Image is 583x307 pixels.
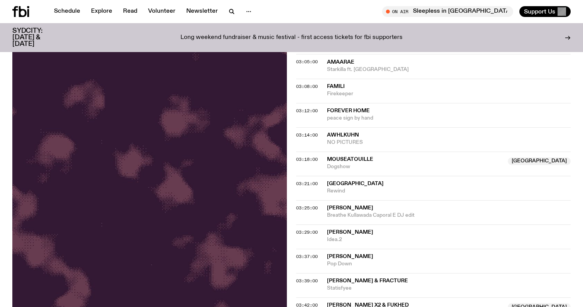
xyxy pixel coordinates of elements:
[327,236,571,243] span: Idea.2
[296,59,318,65] span: 03:05:00
[327,205,373,211] span: [PERSON_NAME]
[296,182,318,186] button: 03:21:00
[143,6,180,17] a: Volunteer
[327,187,571,195] span: Rewind
[508,157,571,165] span: [GEOGRAPHIC_DATA]
[296,83,318,89] span: 03:08:00
[296,84,318,89] button: 03:08:00
[382,6,513,17] button: On AirSleepless in [GEOGRAPHIC_DATA]
[86,6,117,17] a: Explore
[327,181,384,186] span: [GEOGRAPHIC_DATA]
[327,108,370,113] span: forever home
[519,6,571,17] button: Support Us
[12,28,62,47] h3: SYDCITY: [DATE] & [DATE]
[296,157,318,162] button: 03:18:00
[296,156,318,162] span: 03:18:00
[296,229,318,235] span: 03:29:00
[327,278,408,283] span: [PERSON_NAME] & Fracture
[327,260,571,268] span: Pop Down
[296,205,318,211] span: 03:25:00
[182,6,222,17] a: Newsletter
[327,157,373,162] span: Mouseatouille
[118,6,142,17] a: Read
[327,84,345,89] span: FAMILI
[296,109,318,113] button: 03:12:00
[296,180,318,187] span: 03:21:00
[327,90,571,98] span: Firekeeper
[296,279,318,283] button: 03:39:00
[327,115,571,122] span: peace sign by hand
[524,8,555,15] span: Support Us
[327,285,571,292] span: Statisfyee
[327,212,571,219] span: Breathe Kullawada Caporal E DJ edit
[327,254,373,259] span: [PERSON_NAME]
[296,255,318,259] button: 03:37:00
[327,163,503,170] span: Dogshow
[327,139,571,146] span: NO PICTURES
[327,59,354,65] span: Amaarae
[296,60,318,64] button: 03:05:00
[49,6,85,17] a: Schedule
[327,66,571,73] span: Starkilla ft. [GEOGRAPHIC_DATA]
[327,132,359,138] span: awhlkuhn
[180,34,403,41] p: Long weekend fundraiser & music festival - first access tickets for fbi supporters
[296,230,318,234] button: 03:29:00
[296,278,318,284] span: 03:39:00
[296,132,318,138] span: 03:14:00
[296,133,318,137] button: 03:14:00
[327,229,373,235] span: [PERSON_NAME]
[296,253,318,260] span: 03:37:00
[296,108,318,114] span: 03:12:00
[296,206,318,210] button: 03:25:00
